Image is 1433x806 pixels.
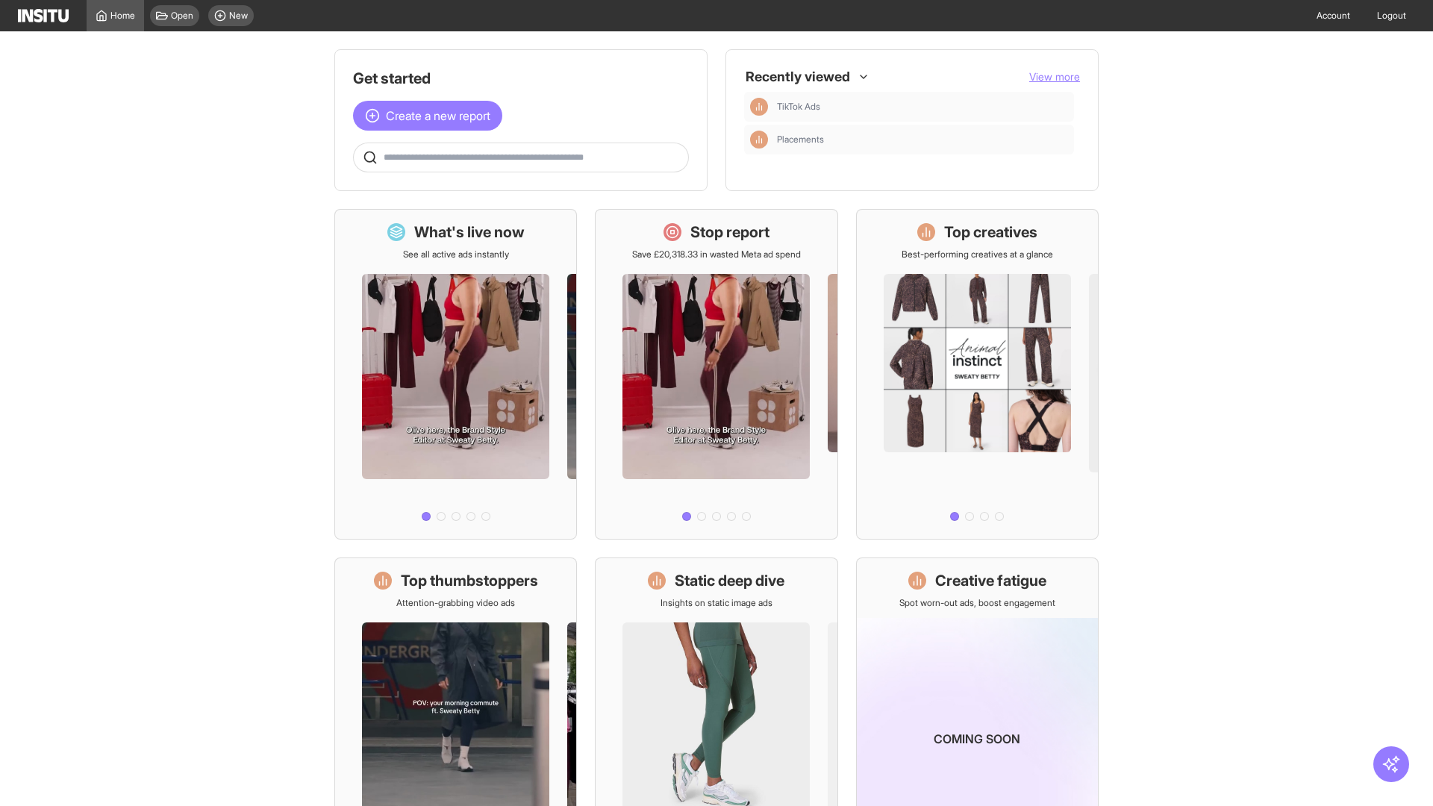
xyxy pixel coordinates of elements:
a: What's live nowSee all active ads instantly [334,209,577,540]
div: Insights [750,98,768,116]
h1: Stop report [690,222,769,243]
span: Placements [777,134,824,146]
span: Placements [777,134,1068,146]
div: Insights [750,131,768,149]
span: View more [1029,70,1080,83]
p: Best-performing creatives at a glance [902,249,1053,260]
h1: What's live now [414,222,525,243]
button: Create a new report [353,101,502,131]
span: TikTok Ads [777,101,820,113]
p: Attention-grabbing video ads [396,597,515,609]
p: See all active ads instantly [403,249,509,260]
span: Open [171,10,193,22]
h1: Get started [353,68,689,89]
p: Save £20,318.33 in wasted Meta ad spend [632,249,801,260]
button: View more [1029,69,1080,84]
a: Stop reportSave £20,318.33 in wasted Meta ad spend [595,209,837,540]
span: Create a new report [386,107,490,125]
h1: Static deep dive [675,570,784,591]
img: Logo [18,9,69,22]
p: Insights on static image ads [661,597,772,609]
span: TikTok Ads [777,101,1068,113]
h1: Top creatives [944,222,1037,243]
a: Top creativesBest-performing creatives at a glance [856,209,1099,540]
span: Home [110,10,135,22]
span: New [229,10,248,22]
h1: Top thumbstoppers [401,570,538,591]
